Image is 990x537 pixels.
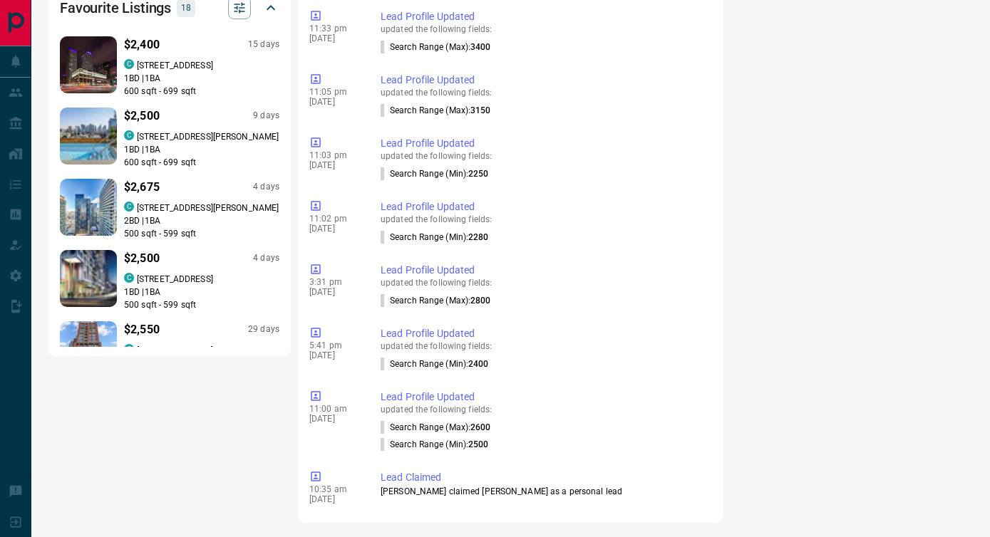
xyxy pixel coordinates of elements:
p: Lead Profile Updated [381,390,706,405]
img: Favourited listing [19,250,158,307]
p: 5:41 pm [309,340,359,350]
p: 1 BD | 1 BA [124,143,279,156]
p: 4 days [253,252,279,264]
p: Lead Profile Updated [381,73,706,88]
span: 2400 [468,359,488,369]
p: Lead Profile Updated [381,136,706,151]
p: 500 sqft - 599 sqft [124,227,279,240]
p: Lead Profile Updated [381,199,706,214]
p: 9 days [253,110,279,122]
p: [DATE] [309,350,359,360]
p: updated the following fields: [381,88,706,98]
img: Favourited listing [28,108,148,165]
p: Search Range (Max) : [381,294,491,307]
span: 2500 [468,439,488,449]
a: Favourited listing$2,5004 dayscondos.ca[STREET_ADDRESS]1BD |1BA500 sqft - 599 sqft [60,247,279,311]
p: 500 sqft - 599 sqft [124,298,279,311]
p: updated the following fields: [381,24,706,34]
p: 4 days [253,181,279,193]
p: Search Range (Max) : [381,41,491,53]
p: [STREET_ADDRESS] [137,273,213,286]
div: condos.ca [124,202,134,212]
div: condos.ca [124,59,134,69]
p: [DATE] [309,97,359,107]
p: 11:02 pm [309,214,359,224]
p: 1 BD | 1 BA [124,286,279,298]
p: Lead Profile Updated [381,326,706,341]
p: updated the following fields: [381,405,706,415]
p: [DATE] [309,160,359,170]
p: Lead Claimed [381,470,706,485]
img: Favourited listing [46,179,132,236]
p: 11:03 pm [309,150,359,160]
p: 3:31 pm [309,277,359,287]
p: 600 sqft - 699 sqft [124,85,279,98]
p: $2,400 [124,36,160,53]
span: 2250 [468,169,488,179]
p: 11:33 pm [309,24,359,33]
p: 29 days [248,323,279,335]
p: 15 days [248,38,279,51]
p: 600 sqft - 699 sqft [124,156,279,169]
span: 2800 [470,296,490,306]
a: Favourited listing$2,40015 dayscondos.ca[STREET_ADDRESS]1BD |1BA600 sqft - 699 sqft [60,33,279,98]
p: [DATE] [309,494,359,504]
p: Search Range (Min) : [381,167,489,180]
p: Search Range (Max) : [381,104,491,117]
p: [DATE] [309,33,359,43]
img: Favourited listing [60,36,117,93]
p: $2,500 [124,250,160,267]
p: Lead Profile Updated [381,263,706,278]
p: updated the following fields: [381,278,706,288]
p: [STREET_ADDRESS] [137,344,213,357]
p: Lead Profile Updated [381,9,706,24]
div: condos.ca [124,273,134,283]
p: 11:05 pm [309,87,359,97]
img: Favourited listing [46,321,132,378]
span: 3150 [470,105,490,115]
div: condos.ca [124,130,134,140]
p: [DATE] [309,224,359,234]
span: 2280 [468,232,488,242]
p: Search Range (Max) : [381,421,491,434]
p: 2 BD | 1 BA [124,214,279,227]
p: [STREET_ADDRESS][PERSON_NAME] [137,202,279,214]
a: Favourited listing$2,5009 dayscondos.ca[STREET_ADDRESS][PERSON_NAME]1BD |1BA600 sqft - 699 sqft [60,105,279,169]
p: updated the following fields: [381,341,706,351]
p: [DATE] [309,287,359,297]
p: [STREET_ADDRESS] [137,59,213,72]
p: $2,675 [124,179,160,196]
p: updated the following fields: [381,214,706,224]
p: [DATE] [309,414,359,424]
a: Favourited listing$2,6754 dayscondos.ca[STREET_ADDRESS][PERSON_NAME]2BD |1BA500 sqft - 599 sqft [60,176,279,240]
p: [STREET_ADDRESS][PERSON_NAME] [137,130,279,143]
p: 10:35 am [309,484,359,494]
p: Search Range (Min) : [381,358,489,370]
p: Search Range (Min) : [381,438,489,451]
p: $2,550 [124,321,160,338]
span: 3400 [470,42,490,52]
p: Search Range (Min) : [381,231,489,244]
p: $2,500 [124,108,160,125]
span: 2600 [470,422,490,432]
p: [PERSON_NAME] claimed [PERSON_NAME] as a personal lead [381,485,706,498]
p: updated the following fields: [381,151,706,161]
a: Favourited listing$2,55029 dayscondos.ca[STREET_ADDRESS] [60,318,279,382]
div: condos.ca [124,344,134,354]
p: 1 BD | 1 BA [124,72,279,85]
p: 11:00 am [309,404,359,414]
